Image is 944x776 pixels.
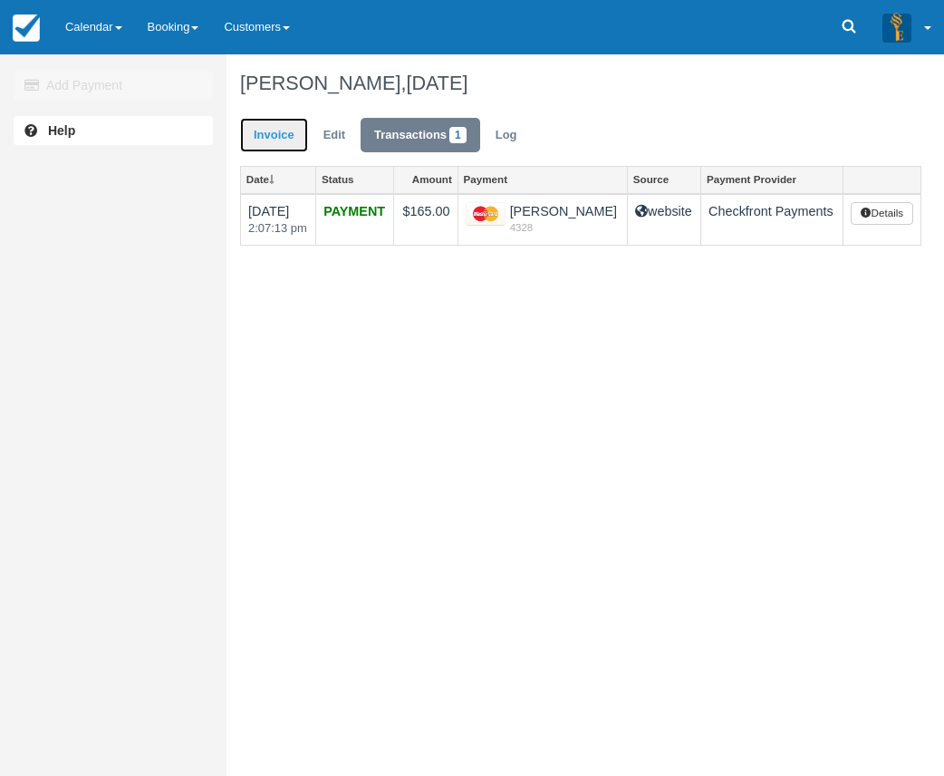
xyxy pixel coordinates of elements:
[310,118,359,153] a: Edit
[482,118,531,153] a: Log
[466,202,506,227] img: mastercard.png
[240,73,921,94] h1: [PERSON_NAME],
[882,13,911,42] img: A3
[248,220,308,238] em: 2:07:13 pm
[627,194,700,246] td: website
[394,194,458,246] td: $165.00
[361,118,480,153] a: Transactions1
[628,167,700,192] a: Source
[701,194,843,246] td: Checkfront Payments
[701,167,843,192] a: Payment Provider
[851,202,912,226] button: Details
[406,72,467,94] span: [DATE]
[394,167,457,192] a: Amount
[240,118,308,153] a: Invoice
[48,123,75,138] b: Help
[241,167,315,192] a: Date
[14,116,213,145] a: Help
[13,15,40,42] img: checkfront-main-nav-mini-logo.png
[316,167,393,192] a: Status
[458,167,627,192] a: Payment
[323,204,385,218] strong: PAYMENT
[466,220,620,235] em: 4328
[241,194,316,246] td: [DATE]
[449,127,467,143] span: 1
[458,194,627,246] td: [PERSON_NAME]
